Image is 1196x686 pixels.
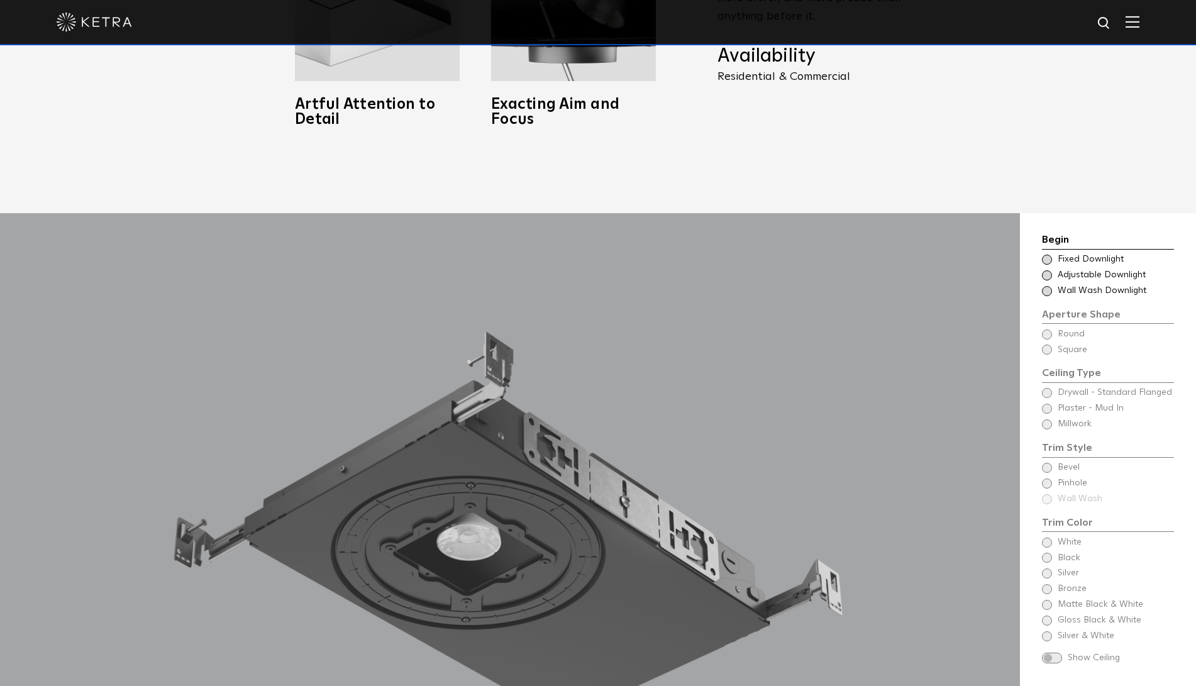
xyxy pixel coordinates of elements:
h4: Availability [717,45,912,69]
span: Show Ceiling [1068,652,1174,665]
span: Adjustable Downlight [1058,269,1173,282]
p: Residential & Commercial [717,71,912,82]
img: ketra-logo-2019-white [57,13,132,31]
h3: Exacting Aim and Focus [491,97,656,127]
div: Begin [1042,232,1174,250]
span: Fixed Downlight [1058,253,1173,266]
img: search icon [1097,16,1112,31]
span: Wall Wash Downlight [1058,285,1173,297]
img: Hamburger%20Nav.svg [1126,16,1139,28]
h3: Artful Attention to Detail [295,97,460,127]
